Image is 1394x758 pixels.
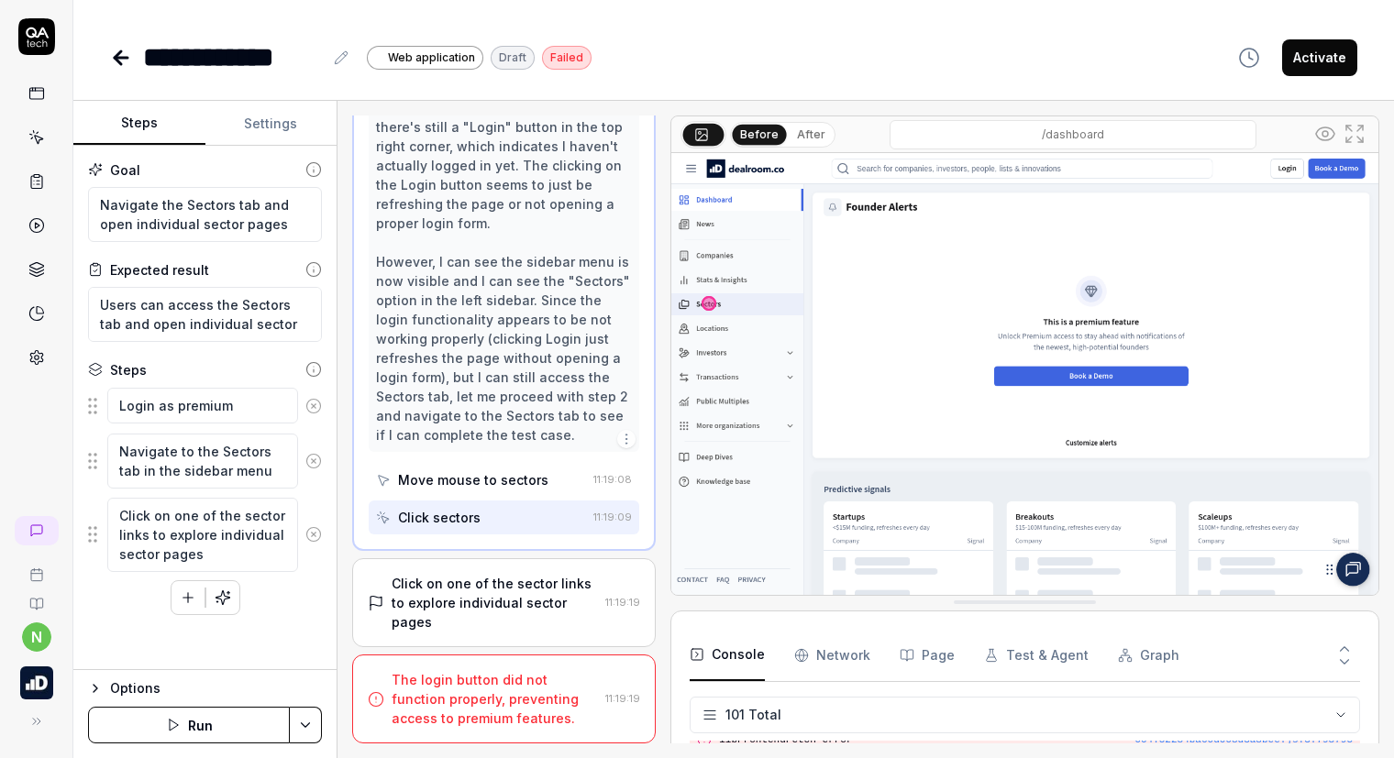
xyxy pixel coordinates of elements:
button: Console [690,630,765,681]
button: Options [88,677,322,699]
a: Book a call with us [7,553,65,582]
button: 604.52284ba60d068d3a8bee.js:3:798795 [1134,732,1353,748]
button: Steps [73,102,205,146]
pre: libFrontendFetch error [719,732,1353,748]
div: The login button did not function properly, preventing access to premium features. [392,670,598,728]
button: Dealroom.co B.V. Logo [7,652,65,703]
div: Expected result [110,260,209,280]
button: After [790,125,833,145]
div: Suggestions [88,497,322,573]
button: Network [794,630,870,681]
button: Remove step [298,516,328,553]
a: Documentation [7,582,65,611]
div: Move mouse to sectors [398,470,548,489]
img: Screenshot [671,153,1378,595]
a: New conversation [15,516,59,545]
div: Draft [491,46,535,70]
img: Dealroom.co B.V. Logo [20,666,53,699]
div: I can see the page has loaded and I'm still on the Dashboard page. I notice there's still a "Logi... [376,79,632,445]
div: Options [110,677,322,699]
button: Move mouse to sectors11:19:08 [369,463,639,497]
button: Open in full screen [1340,119,1369,148]
button: Settings [205,102,337,146]
div: Suggestions [88,433,322,489]
div: Steps [110,360,147,379]
div: Suggestions [88,387,322,425]
div: Click sectors [398,508,481,527]
button: Activate [1282,39,1357,76]
button: View version history [1227,39,1271,76]
button: Remove step [298,388,328,424]
button: Show all interative elements [1311,119,1340,148]
button: Click sectors11:19:09 [369,500,639,534]
a: Web application [367,45,483,70]
button: Before [733,124,787,144]
span: Web application [388,49,475,66]
div: Click on one of the sector links to explore individual sector pages [392,574,598,632]
time: 11:19:19 [605,692,640,705]
button: Graph [1118,630,1179,681]
div: 604.52284ba60d068d3a8bee.js : 3 : 798795 [1134,732,1353,748]
button: Remove step [298,443,328,479]
button: Test & Agent [984,630,1089,681]
button: n [22,622,51,652]
time: 11:19:19 [605,596,640,609]
button: Page [900,630,955,681]
button: Run [88,707,290,743]
time: 11:19:09 [593,511,632,523]
div: Failed [542,46,592,70]
time: 11:19:08 [593,473,632,486]
div: Goal [110,160,140,180]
